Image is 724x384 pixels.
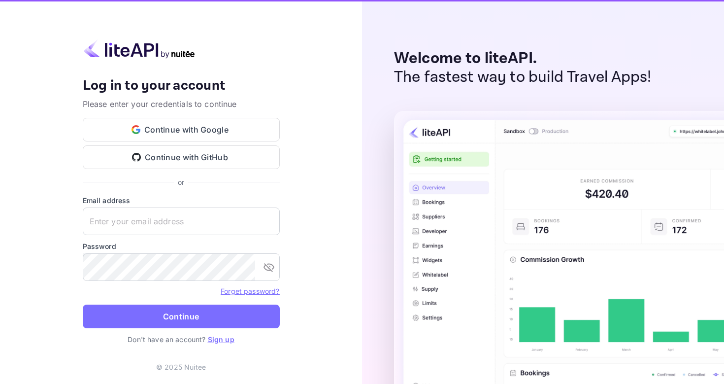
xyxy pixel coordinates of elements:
a: Sign up [208,335,234,344]
button: Continue [83,305,280,328]
label: Email address [83,195,280,206]
p: Don't have an account? [83,334,280,345]
img: liteapi [83,39,196,59]
label: Password [83,241,280,251]
h4: Log in to your account [83,77,280,95]
button: Continue with GitHub [83,145,280,169]
input: Enter your email address [83,208,280,235]
p: or [178,177,184,187]
a: Forget password? [221,287,279,295]
p: The fastest way to build Travel Apps! [394,68,652,87]
p: Welcome to liteAPI. [394,49,652,68]
p: Please enter your credentials to continue [83,98,280,110]
button: Continue with Google [83,118,280,141]
p: © 2025 Nuitee [156,362,206,372]
a: Forget password? [221,286,279,296]
button: toggle password visibility [259,257,279,277]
